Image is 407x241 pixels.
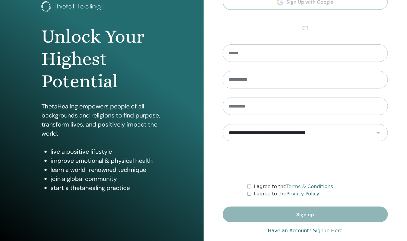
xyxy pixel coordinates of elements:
[51,165,162,174] li: learn a world-renowned technique
[268,227,343,234] a: Have an Account? Sign in Here
[299,24,312,32] span: or
[254,190,319,198] label: I agree to the
[41,102,162,138] p: ThetaHealing empowers people of all backgrounds and religions to find purpose, transform lives, a...
[41,25,162,93] h1: Unlock Your Highest Potential
[287,191,320,197] a: Privacy Policy
[287,184,333,189] a: Terms & Conditions
[259,150,351,174] iframe: reCAPTCHA
[51,147,162,156] li: live a positive lifestyle
[51,156,162,165] li: improve emotional & physical health
[51,174,162,183] li: join a global community
[254,183,333,190] label: I agree to the
[51,183,162,192] li: start a thetahealing practice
